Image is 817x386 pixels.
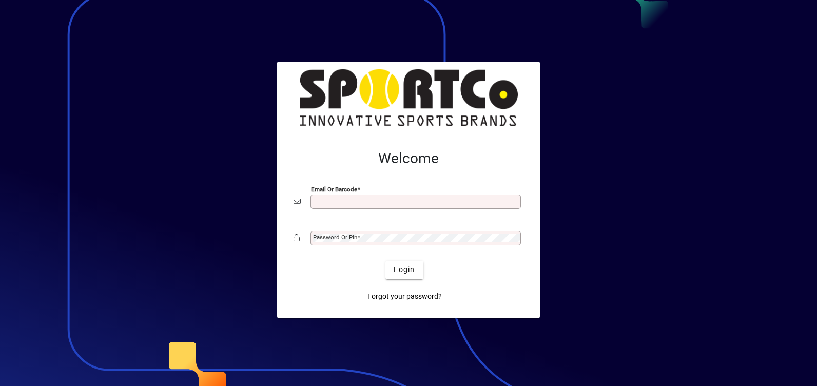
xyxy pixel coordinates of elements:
[363,287,446,306] a: Forgot your password?
[367,291,442,302] span: Forgot your password?
[311,185,357,192] mat-label: Email or Barcode
[294,150,523,167] h2: Welcome
[394,264,415,275] span: Login
[385,261,423,279] button: Login
[313,234,357,241] mat-label: Password or Pin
